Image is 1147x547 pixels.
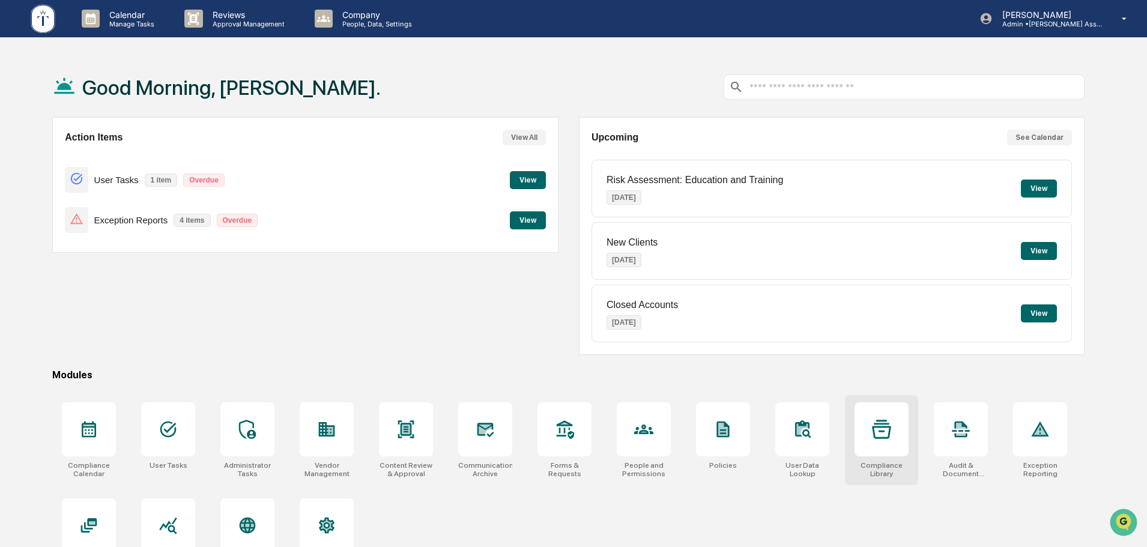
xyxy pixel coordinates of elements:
div: 🖐️ [12,247,22,256]
p: People, Data, Settings [333,20,418,28]
h2: Upcoming [592,132,638,143]
div: 🗄️ [87,247,97,256]
div: 🔎 [12,270,22,279]
div: Modules [52,369,1085,381]
div: Vendor Management [300,461,354,478]
a: View [510,174,546,185]
span: Data Lookup [24,268,76,280]
div: Communications Archive [458,461,512,478]
p: [PERSON_NAME] [993,10,1104,20]
p: New Clients [607,237,658,248]
span: [DATE] [106,163,131,173]
div: Compliance Calendar [62,461,116,478]
p: Overdue [217,214,258,227]
p: Approval Management [203,20,291,28]
p: Exception Reports [94,215,168,225]
div: User Tasks [150,461,187,470]
img: Tammy Steffen [12,152,31,171]
p: Closed Accounts [607,300,678,310]
button: See all [186,131,219,145]
div: Compliance Library [855,461,909,478]
p: How can we help? [12,25,219,44]
div: Exception Reporting [1013,461,1067,478]
img: logo [29,2,58,35]
div: Forms & Requests [537,461,592,478]
button: View [510,171,546,189]
iframe: Open customer support [1109,507,1141,540]
button: View [1021,242,1057,260]
a: 🗄️Attestations [82,241,154,262]
a: View [510,214,546,225]
div: Past conversations [12,133,80,143]
div: We're available if you need us! [54,104,165,113]
div: Policies [709,461,737,470]
p: Reviews [203,10,291,20]
h2: Action Items [65,132,123,143]
span: • [100,196,104,205]
p: Overdue [183,174,225,187]
button: View All [503,130,546,145]
p: Risk Assessment: Education and Training [607,175,783,186]
p: 1 item [145,174,178,187]
p: 4 items [174,214,210,227]
p: User Tasks [94,175,139,185]
button: See Calendar [1007,130,1072,145]
div: Administrator Tasks [220,461,274,478]
p: [DATE] [607,190,641,205]
span: [DATE] [106,196,131,205]
div: User Data Lookup [775,461,829,478]
div: Start new chat [54,92,197,104]
p: Manage Tasks [100,20,160,28]
button: Start new chat [204,95,219,110]
div: Audit & Document Logs [934,461,988,478]
a: 🔎Data Lookup [7,264,80,285]
p: [DATE] [607,253,641,267]
button: View [1021,304,1057,322]
a: Powered byPylon [85,297,145,307]
p: [DATE] [607,315,641,330]
span: Preclearance [24,246,77,258]
div: Content Review & Approval [379,461,433,478]
button: View [510,211,546,229]
img: Tammy Steffen [12,184,31,204]
span: [PERSON_NAME] [37,163,97,173]
span: • [100,163,104,173]
span: Pylon [120,298,145,307]
p: Calendar [100,10,160,20]
img: 1746055101610-c473b297-6a78-478c-a979-82029cc54cd1 [12,92,34,113]
span: Attestations [99,246,149,258]
p: Admin • [PERSON_NAME] Asset Management LLC [993,20,1104,28]
p: Company [333,10,418,20]
img: 8933085812038_c878075ebb4cc5468115_72.jpg [25,92,47,113]
button: View [1021,180,1057,198]
div: People and Permissions [617,461,671,478]
h1: Good Morning, [PERSON_NAME]. [82,76,381,100]
a: 🖐️Preclearance [7,241,82,262]
span: [PERSON_NAME] [37,196,97,205]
